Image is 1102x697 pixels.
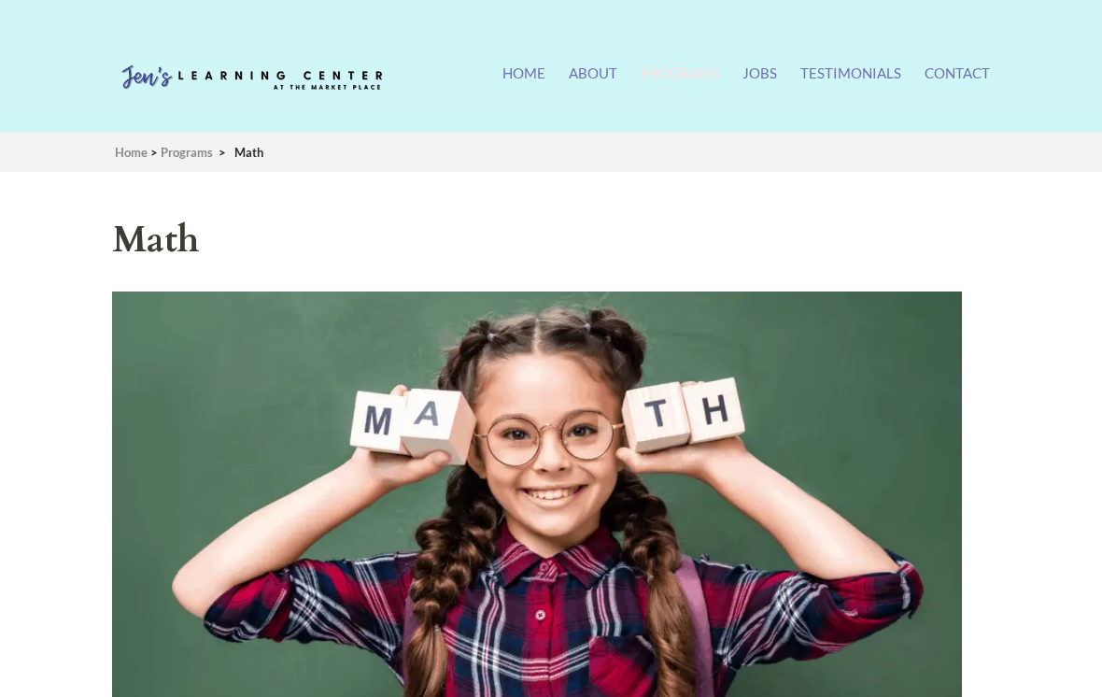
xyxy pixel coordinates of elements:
a: About [569,64,617,105]
a: Jobs [742,64,777,105]
span: > [150,145,158,160]
h1: Math [112,214,962,267]
a: Home [502,64,545,105]
img: Jen's Learning Center Logo Transparent [112,50,392,107]
a: Programs [161,145,213,160]
a: Home [115,145,148,160]
a: Contact [925,64,990,105]
span: > [219,145,226,160]
a: Programs [641,64,719,105]
a: Testimonials [800,64,901,105]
